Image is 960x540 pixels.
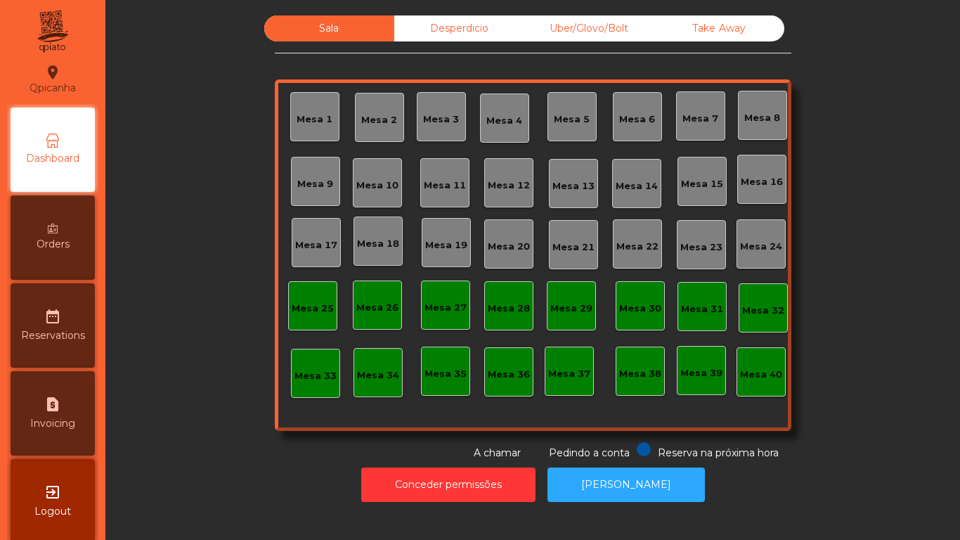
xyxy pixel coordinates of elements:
[44,484,61,501] i: exit_to_app
[681,302,723,316] div: Mesa 31
[658,446,779,459] span: Reserva na próxima hora
[554,112,590,127] div: Mesa 5
[356,179,398,193] div: Mesa 10
[616,240,659,254] div: Mesa 22
[394,15,524,41] div: Desperdicio
[654,15,784,41] div: Take Away
[26,151,79,166] span: Dashboard
[264,15,394,41] div: Sala
[44,396,61,413] i: request_page
[742,304,784,318] div: Mesa 32
[619,302,661,316] div: Mesa 30
[424,301,467,315] div: Mesa 27
[35,7,70,56] img: qpiato
[681,177,723,191] div: Mesa 15
[740,368,782,382] div: Mesa 40
[486,114,522,128] div: Mesa 4
[741,175,783,189] div: Mesa 16
[552,240,595,255] div: Mesa 21
[44,64,61,81] i: location_on
[361,468,536,502] button: Conceder permissões
[294,369,337,383] div: Mesa 33
[424,179,466,193] div: Mesa 11
[361,113,397,127] div: Mesa 2
[488,302,530,316] div: Mesa 28
[474,446,521,459] span: A chamar
[44,308,61,325] i: date_range
[30,62,76,97] div: Qpicanha
[295,238,337,252] div: Mesa 17
[682,112,718,126] div: Mesa 7
[423,112,459,127] div: Mesa 3
[356,301,398,315] div: Mesa 26
[37,237,70,252] span: Orders
[744,111,780,125] div: Mesa 8
[549,446,630,459] span: Pedindo a conta
[547,468,705,502] button: [PERSON_NAME]
[740,240,782,254] div: Mesa 24
[680,366,722,380] div: Mesa 39
[357,237,399,251] div: Mesa 18
[488,179,530,193] div: Mesa 12
[619,112,655,127] div: Mesa 6
[488,368,530,382] div: Mesa 36
[552,179,595,193] div: Mesa 13
[524,15,654,41] div: Uber/Glovo/Bolt
[548,367,590,381] div: Mesa 37
[424,367,467,381] div: Mesa 35
[30,416,75,431] span: Invoicing
[34,504,71,519] span: Logout
[680,240,722,255] div: Mesa 23
[297,112,332,127] div: Mesa 1
[357,368,399,382] div: Mesa 34
[550,302,592,316] div: Mesa 29
[292,302,334,316] div: Mesa 25
[21,328,85,343] span: Reservations
[297,177,333,191] div: Mesa 9
[425,238,467,252] div: Mesa 19
[488,240,530,254] div: Mesa 20
[619,367,661,381] div: Mesa 38
[616,179,658,193] div: Mesa 14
